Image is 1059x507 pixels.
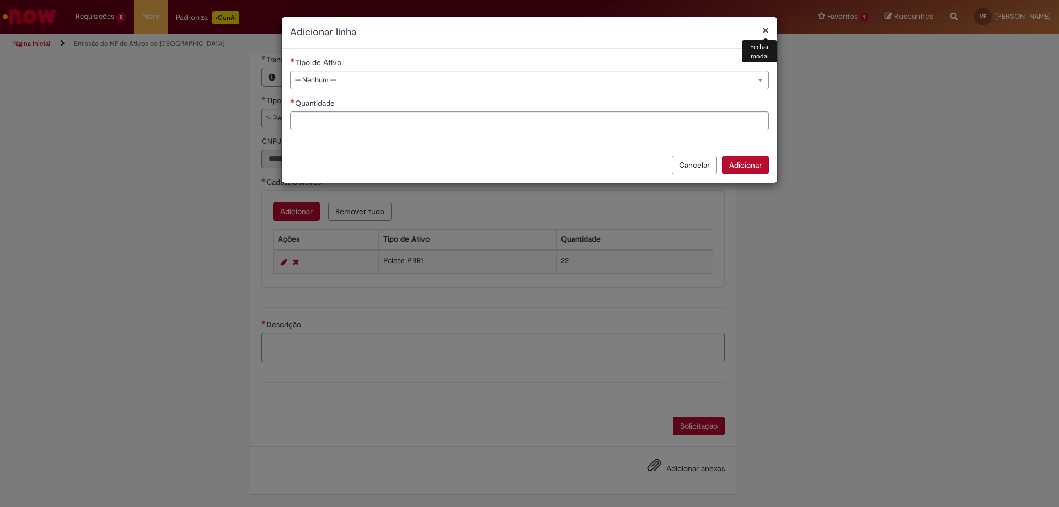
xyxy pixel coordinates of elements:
div: Fechar modal [742,40,777,62]
span: -- Nenhum -- [295,71,746,89]
input: Quantidade [290,111,769,130]
button: Fechar modal [762,24,769,36]
h2: Adicionar linha [290,25,769,40]
span: Necessários [290,58,295,62]
span: Necessários [290,99,295,103]
span: Quantidade [295,98,337,108]
button: Adicionar [722,156,769,174]
button: Cancelar [672,156,717,174]
span: Tipo de Ativo [295,57,344,67]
